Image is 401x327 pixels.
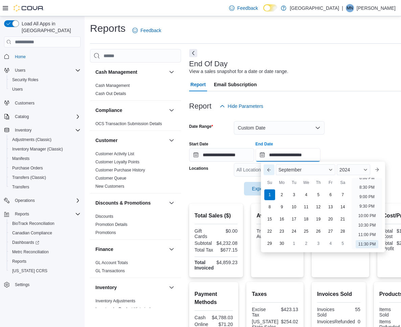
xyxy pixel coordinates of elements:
div: day-10 [289,202,299,212]
span: Purchase Orders [12,165,43,171]
div: day-15 [264,214,275,225]
div: Transaction Average [257,228,281,239]
div: day-1 [289,238,299,249]
span: Inventory Manager (Classic) [12,146,63,152]
a: Home [12,53,28,61]
span: OCS Transaction Submission Details [95,121,162,126]
span: Inventory [12,126,81,134]
button: Purchase Orders [7,163,83,173]
a: Cash Out Details [95,91,126,96]
span: Transfers [12,184,29,190]
div: day-30 [276,238,287,249]
div: day-16 [276,214,287,225]
label: Locations [189,166,208,171]
a: Customers [12,99,37,107]
div: day-2 [301,238,312,249]
span: Reports [9,257,81,265]
button: Finance [95,246,166,253]
a: Customer Activity List [95,151,134,156]
div: InvoicesRefunded [317,319,355,324]
div: Discounts & Promotions [90,212,181,239]
button: Manifests [7,154,83,163]
div: Compliance [90,120,181,131]
div: day-11 [301,202,312,212]
span: Canadian Compliance [12,230,52,236]
button: Reports [1,209,83,219]
a: Security Roles [9,76,41,84]
span: Hide Parameters [228,103,263,110]
div: Mike Noonan [346,4,354,12]
a: New Customers [95,184,124,189]
li: 10:00 PM [356,212,378,220]
button: Export [244,182,282,195]
a: Manifests [9,155,32,163]
span: Home [15,54,26,60]
span: Export [248,182,278,195]
p: | [342,4,343,12]
div: day-29 [264,238,275,249]
span: BioTrack Reconciliation [9,219,81,228]
span: BioTrack Reconciliation [12,221,54,226]
a: Dashboards [9,238,42,247]
div: $4,788.03 [212,315,233,320]
span: Catalog [12,113,81,121]
a: Inventory Manager (Classic) [9,145,66,153]
div: We [301,177,312,188]
button: Customer [168,136,176,144]
button: Cash Management [95,69,166,75]
span: Settings [15,282,29,287]
button: Inventory [95,284,166,291]
button: Next [189,49,197,57]
div: $254.02 [281,319,298,324]
div: Gift Cards [195,228,215,239]
div: Excise Tax [252,307,273,318]
div: 55 [340,307,360,312]
div: day-23 [276,226,287,237]
button: Inventory [1,125,83,135]
h3: Finance [95,246,113,253]
button: Catalog [1,112,83,121]
div: day-13 [325,202,336,212]
label: Date Range [189,124,213,129]
button: Compliance [95,107,166,114]
div: day-21 [337,214,348,225]
div: day-26 [313,226,324,237]
a: Inventory Adjustments [95,299,135,303]
span: Washington CCRS [9,267,81,275]
nav: Complex example [4,49,81,307]
a: Promotion Details [95,222,128,227]
button: Transfers (Classic) [7,173,83,182]
span: Adjustments (Classic) [12,137,51,142]
button: Reports [12,210,32,218]
div: September, 2024 [264,189,349,250]
div: Finance [90,259,181,278]
div: $0.00 [217,228,238,234]
div: Cash Management [90,81,181,100]
a: Transfers [9,183,32,191]
span: Customer Loyalty Points [95,159,139,165]
span: Dashboards [12,240,39,245]
div: day-8 [264,202,275,212]
a: Adjustments (Classic) [9,136,54,144]
div: 0 [358,319,360,324]
div: Button. Open the month selector. September is currently selected. [276,164,335,175]
div: $677.15 [217,247,238,253]
span: Users [12,87,23,92]
button: Users [1,66,83,75]
div: day-12 [313,202,324,212]
div: day-19 [313,214,324,225]
span: Operations [12,196,81,205]
button: Hide Parameters [217,99,266,113]
button: Discounts & Promotions [168,199,176,207]
h3: Discounts & Promotions [95,200,151,206]
a: Promotions [95,230,116,235]
span: Reports [12,210,81,218]
h3: Report [189,102,211,110]
li: 11:30 PM [356,240,378,248]
div: Sa [337,177,348,188]
span: Feedback [140,27,161,34]
span: Inventory by Product Historical [95,306,151,312]
div: day-27 [325,226,336,237]
button: BioTrack Reconciliation [7,219,83,228]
